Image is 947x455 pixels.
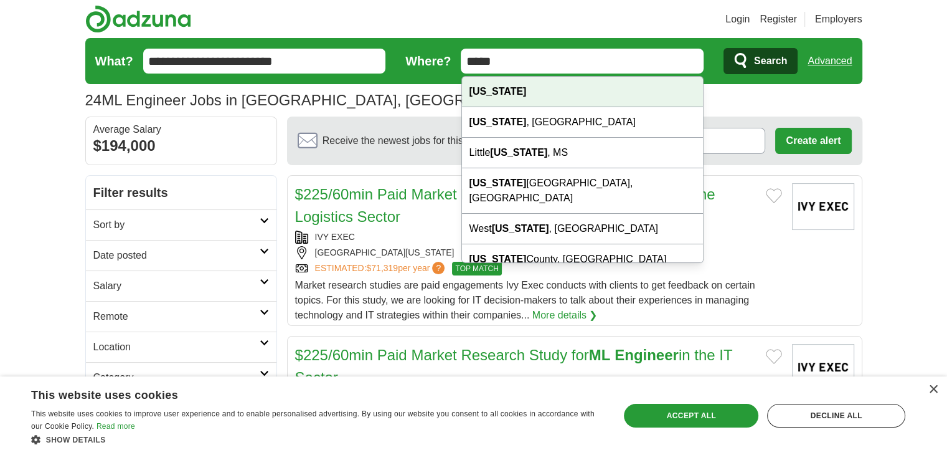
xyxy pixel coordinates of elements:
div: Little , MS [462,138,704,168]
label: What? [95,52,133,70]
a: Remote [86,301,276,332]
a: Sort by [86,209,276,240]
a: Salary [86,271,276,301]
span: Market research studies are paid engagements Ivy Exec conducts with clients to get feedback on ce... [295,280,755,320]
button: Create alert [775,128,851,154]
span: $71,319 [366,263,398,273]
div: Accept all [624,404,758,428]
div: West , [GEOGRAPHIC_DATA] [462,214,704,244]
h2: Date posted [93,248,260,263]
div: Decline all [767,404,905,428]
div: , [GEOGRAPHIC_DATA] [462,107,704,138]
a: Register [760,12,797,27]
img: Ivy Exec logo [792,344,854,391]
span: Receive the newest jobs for this search : [323,133,535,148]
h2: Remote [93,309,260,324]
div: $194,000 [93,135,269,157]
div: This website uses cookies [31,384,571,403]
h2: Sort by [93,218,260,232]
strong: Engineer [615,347,679,363]
strong: [US_STATE] [469,178,527,188]
span: This website uses cookies to improve user experience and to enable personalised advertising. By u... [31,410,595,431]
span: 24 [85,89,102,112]
div: Show details [31,433,602,446]
button: Add to favorite jobs [766,349,782,364]
button: Add to favorite jobs [766,188,782,203]
label: Where? [405,52,451,70]
a: Category [86,362,276,393]
h2: Category [93,370,260,385]
strong: ML [589,347,611,363]
strong: [US_STATE] [469,254,527,264]
a: ESTIMATED:$71,319per year? [315,262,448,275]
strong: [US_STATE] [490,147,547,158]
a: Login [725,12,750,27]
h2: Filter results [86,176,276,209]
strong: [US_STATE] [469,86,527,97]
a: Location [86,332,276,362]
a: $225/60min Paid Market Research Study forML Engineerin the IT Sector [295,347,733,386]
span: Search [754,49,787,74]
span: Show details [46,436,106,444]
h2: Location [93,340,260,355]
div: Close [928,385,938,395]
a: More details ❯ [532,308,598,323]
a: Read more, opens a new window [97,422,135,431]
h2: Salary [93,279,260,294]
a: Date posted [86,240,276,271]
a: Advanced [808,49,852,74]
a: Employers [815,12,862,27]
a: IVY EXEC [315,232,355,242]
strong: [US_STATE] [469,117,527,127]
div: [GEOGRAPHIC_DATA], [GEOGRAPHIC_DATA] [462,168,704,214]
img: Ivy Exec logo [792,183,854,230]
div: [GEOGRAPHIC_DATA][US_STATE] [295,246,782,259]
div: Average Salary [93,125,269,135]
h1: ML Engineer Jobs in [GEOGRAPHIC_DATA], [GEOGRAPHIC_DATA] [85,92,561,108]
span: ? [432,262,445,274]
button: Search [723,48,798,74]
img: Adzuna logo [85,5,191,33]
span: TOP MATCH [452,262,501,275]
div: County, [GEOGRAPHIC_DATA] [462,244,704,275]
a: $225/60min Paid Market Research Study forML Engineerin the Logistics Sector [295,186,715,225]
strong: [US_STATE] [492,223,549,234]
